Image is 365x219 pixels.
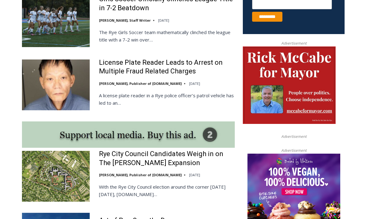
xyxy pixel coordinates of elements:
img: Rye City Council Candidates Weigh in on The Osborn Expansion [22,151,90,202]
p: The Rye Girls Soccer team mathematically clinched the league title with a 7-2 win over… [99,29,235,44]
img: McCabe for Mayor [243,47,336,124]
a: License Plate Reader Leads to Arrest on Multiple Fraud Related Charges [99,59,235,76]
p: With the Rye City Council election around the corner [DATE][DATE], [DOMAIN_NAME]… [99,183,235,198]
span: Advertisement [275,41,313,46]
a: [PERSON_NAME], Staff Writer [99,18,151,23]
img: support local media, buy this ad [22,122,235,148]
time: [DATE] [158,18,169,23]
p: A license plate reader in a Rye police officer’s patrol vehicle has led to an… [99,92,235,107]
span: Advertisement [275,148,313,154]
a: [PERSON_NAME], Publisher of [DOMAIN_NAME] [99,81,182,86]
span: Advertisement [275,134,313,140]
a: [PERSON_NAME], Publisher of [DOMAIN_NAME] [99,173,182,177]
time: [DATE] [189,173,200,177]
time: [DATE] [189,81,200,86]
img: License Plate Reader Leads to Arrest on Multiple Fraud Related Charges [22,60,90,111]
a: Rye City Council Candidates Weigh in on The [PERSON_NAME] Expansion [99,150,235,168]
